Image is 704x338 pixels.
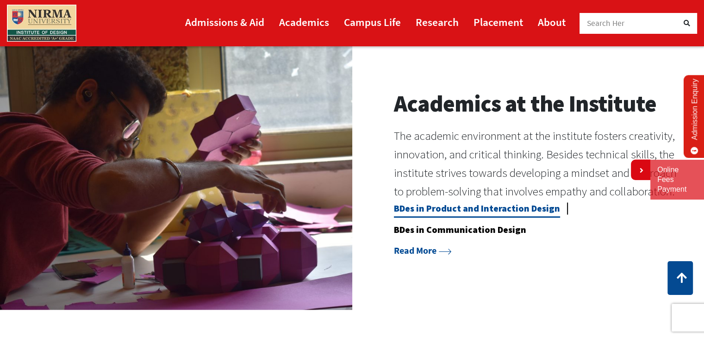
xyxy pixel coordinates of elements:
a: Academics [279,12,329,32]
a: Campus Life [344,12,401,32]
a: Research [416,12,459,32]
a: Placement [473,12,523,32]
a: Online Fees Payment [657,165,697,194]
a: BDes in Communication Design [394,224,526,239]
p: The academic environment at the institute fosters creativity, innovation, and critical thinking. ... [394,127,681,200]
h2: Academics at the Institute [394,90,681,118]
img: main_logo [7,5,76,42]
span: Search Her [587,18,625,28]
a: Read More [394,244,451,256]
a: BDes in Product and Interaction Design [394,202,560,218]
a: Admissions & Aid [185,12,264,32]
a: About [538,12,566,32]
